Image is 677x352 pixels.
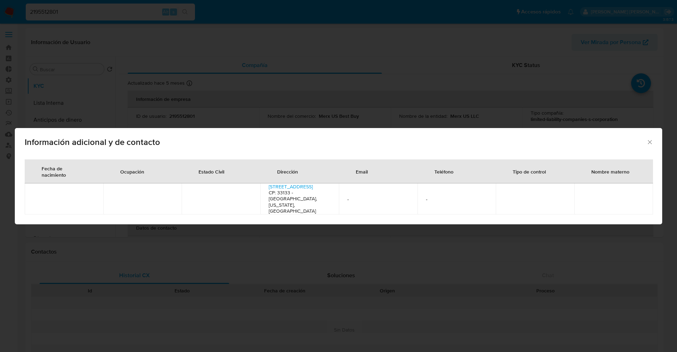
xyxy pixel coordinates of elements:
[269,190,330,214] h4: CP: 33133 - [GEOGRAPHIC_DATA], [US_STATE], [GEOGRAPHIC_DATA]
[347,163,376,180] div: Email
[33,160,95,183] div: Fecha de nacimiento
[504,163,554,180] div: Tipo de control
[583,163,638,180] div: Nombre materno
[347,196,409,202] span: -
[269,183,313,190] a: [STREET_ADDRESS]
[646,139,653,145] button: Cerrar
[269,163,306,180] div: Dirección
[190,163,233,180] div: Estado Civil
[426,196,488,202] span: -
[112,163,153,180] div: Ocupación
[426,163,462,180] div: Teléfono
[25,138,646,146] span: Información adicional y de contacto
